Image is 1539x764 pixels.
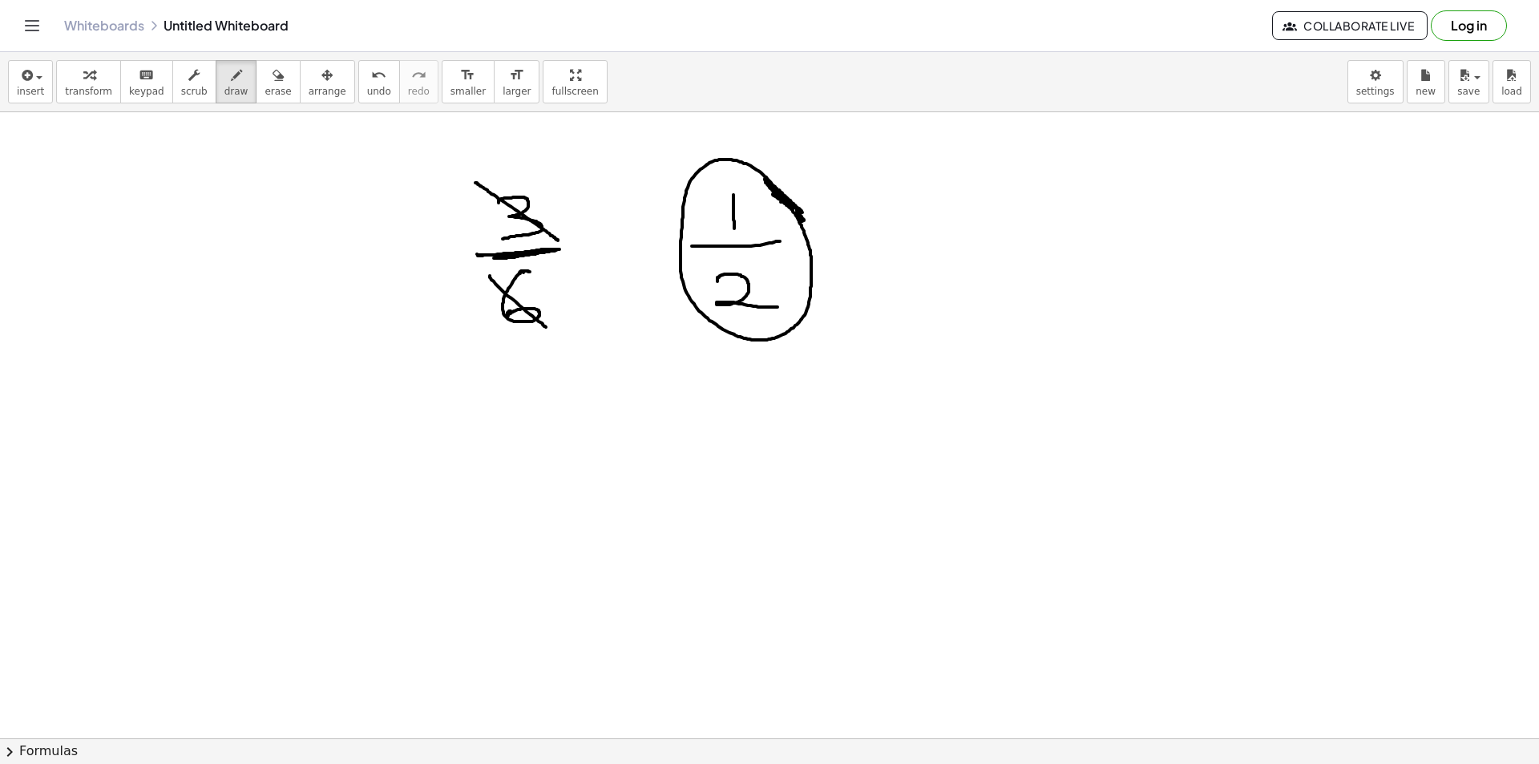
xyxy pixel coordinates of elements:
[1356,86,1395,97] span: settings
[120,60,173,103] button: keyboardkeypad
[442,60,495,103] button: format_sizesmaller
[309,86,346,97] span: arrange
[1431,10,1507,41] button: Log in
[1286,18,1414,33] span: Collaborate Live
[371,66,386,85] i: undo
[216,60,257,103] button: draw
[408,86,430,97] span: redo
[1407,60,1445,103] button: new
[1448,60,1489,103] button: save
[509,66,524,85] i: format_size
[1416,86,1436,97] span: new
[64,18,144,34] a: Whiteboards
[224,86,248,97] span: draw
[129,86,164,97] span: keypad
[399,60,438,103] button: redoredo
[56,60,121,103] button: transform
[1272,11,1428,40] button: Collaborate Live
[1347,60,1404,103] button: settings
[460,66,475,85] i: format_size
[450,86,486,97] span: smaller
[19,13,45,38] button: Toggle navigation
[265,86,291,97] span: erase
[139,66,154,85] i: keyboard
[358,60,400,103] button: undoundo
[411,66,426,85] i: redo
[503,86,531,97] span: larger
[367,86,391,97] span: undo
[17,86,44,97] span: insert
[300,60,355,103] button: arrange
[494,60,539,103] button: format_sizelarger
[551,86,598,97] span: fullscreen
[1457,86,1480,97] span: save
[256,60,300,103] button: erase
[172,60,216,103] button: scrub
[181,86,208,97] span: scrub
[1501,86,1522,97] span: load
[65,86,112,97] span: transform
[8,60,53,103] button: insert
[1493,60,1531,103] button: load
[543,60,607,103] button: fullscreen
